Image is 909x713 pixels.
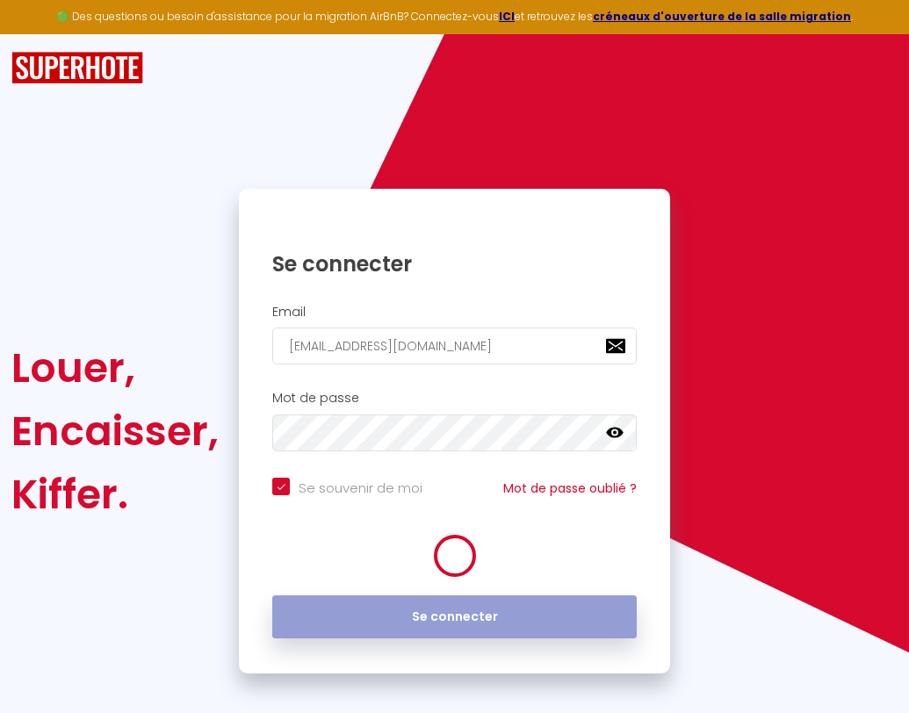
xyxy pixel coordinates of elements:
button: Se connecter [272,595,637,639]
a: créneaux d'ouverture de la salle migration [593,9,851,24]
h2: Mot de passe [272,391,637,406]
h1: Se connecter [272,250,637,277]
div: Louer, [11,336,219,400]
div: Kiffer. [11,463,219,526]
h2: Email [272,305,637,320]
img: SuperHote logo [11,52,143,84]
a: ICI [499,9,515,24]
input: Ton Email [272,328,637,364]
button: Ouvrir le widget de chat LiveChat [14,7,67,60]
a: Mot de passe oublié ? [503,479,637,497]
div: Encaisser, [11,400,219,463]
